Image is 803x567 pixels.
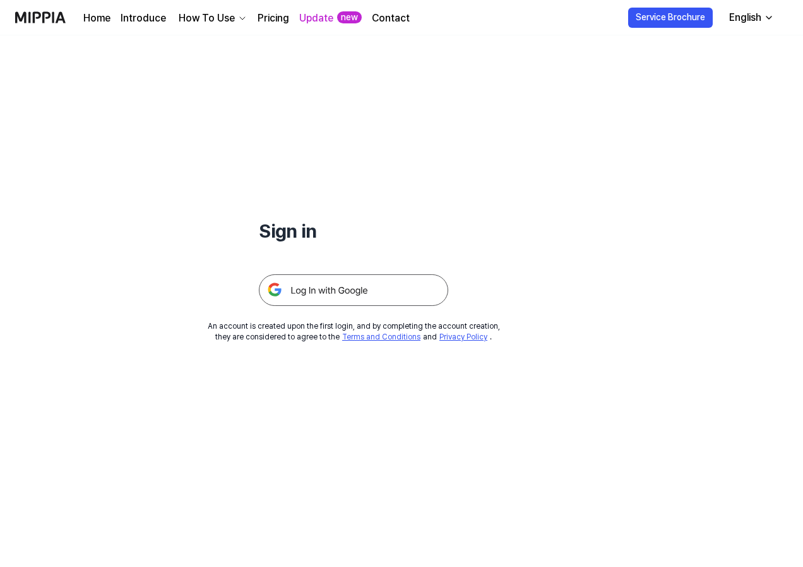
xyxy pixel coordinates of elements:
button: How To Use [176,11,247,26]
div: English [727,10,764,25]
a: Home [83,11,110,26]
div: new [337,11,362,24]
button: English [719,5,782,30]
img: 구글 로그인 버튼 [259,274,448,306]
a: Update [299,11,333,26]
a: Pricing [258,11,289,26]
button: Service Brochure [628,8,713,28]
a: Introduce [121,11,166,26]
a: Contact [372,11,410,26]
h1: Sign in [259,217,448,244]
a: Privacy Policy [439,332,487,341]
a: Terms and Conditions [342,332,420,341]
div: How To Use [176,11,237,26]
div: An account is created upon the first login, and by completing the account creation, they are cons... [208,321,500,343]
